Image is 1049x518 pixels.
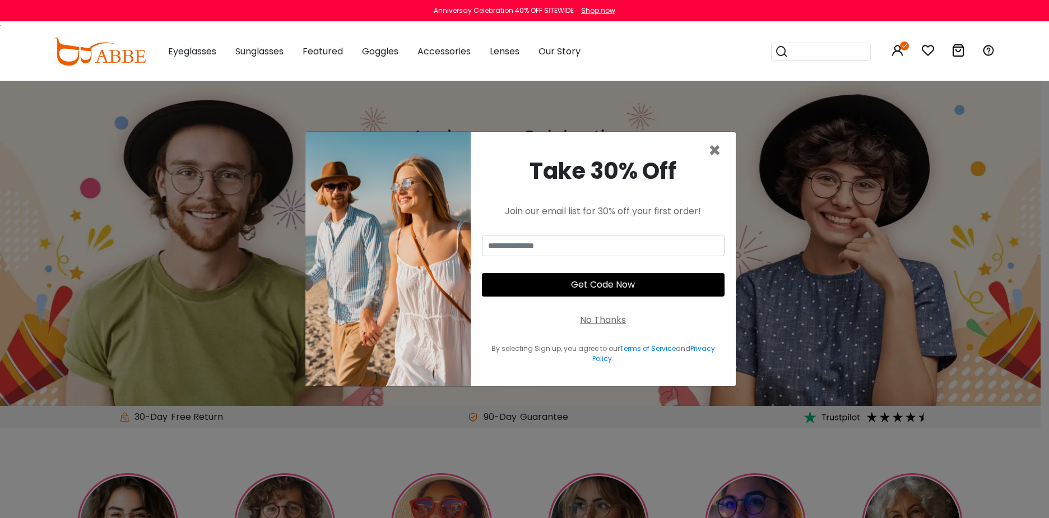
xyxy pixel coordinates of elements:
span: Our Story [539,45,581,58]
span: Eyeglasses [168,45,216,58]
div: By selecting Sign up, you agree to our and . [482,344,725,364]
span: Lenses [490,45,519,58]
div: Shop now [581,6,615,16]
span: Sunglasses [235,45,284,58]
div: Take 30% Off [482,154,725,188]
span: Accessories [417,45,471,58]
a: Terms of Service [620,344,676,353]
span: × [708,136,721,165]
span: Goggles [362,45,398,58]
div: Anniversay Celebration 40% OFF SITEWIDE [434,6,574,16]
img: abbeglasses.com [54,38,146,66]
div: No Thanks [580,313,626,327]
button: Get Code Now [482,273,725,297]
a: Privacy Policy [592,344,715,363]
img: welcome [305,132,471,386]
a: Shop now [575,6,615,15]
button: Close [708,141,721,161]
span: Featured [303,45,343,58]
div: Join our email list for 30% off your first order! [482,205,725,218]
